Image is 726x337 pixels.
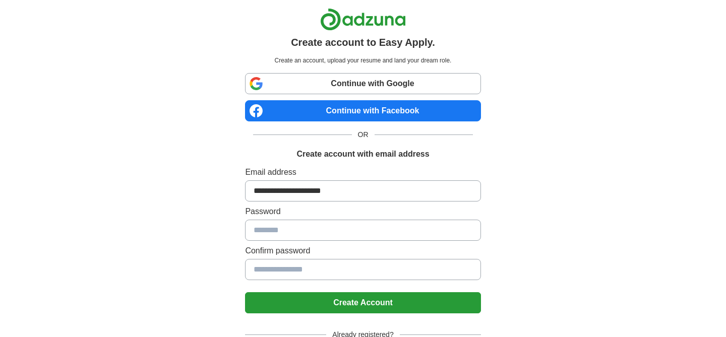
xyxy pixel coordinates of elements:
[245,245,480,257] label: Confirm password
[245,100,480,121] a: Continue with Facebook
[245,206,480,218] label: Password
[291,35,435,50] h1: Create account to Easy Apply.
[247,56,478,65] p: Create an account, upload your resume and land your dream role.
[296,148,429,160] h1: Create account with email address
[245,166,480,178] label: Email address
[320,8,406,31] img: Adzuna logo
[245,292,480,313] button: Create Account
[352,129,375,140] span: OR
[245,73,480,94] a: Continue with Google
